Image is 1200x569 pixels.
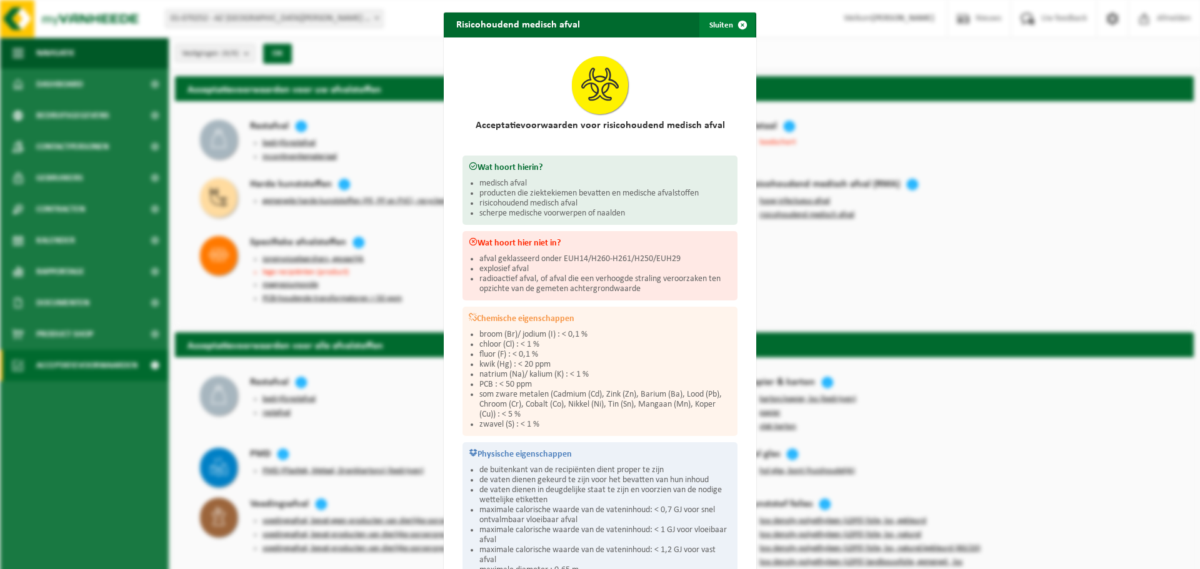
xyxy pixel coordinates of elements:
li: explosief afval [479,264,731,274]
li: broom (Br)/ jodium (I) : < 0,1 % [479,330,731,340]
li: de vaten dienen gekeurd te zijn voor het bevatten van hun inhoud [479,475,731,485]
li: de vaten dienen in deugdelijke staat te zijn en voorzien van de nodige wettelijke etiketten [479,485,731,505]
h2: Acceptatievoorwaarden voor risicohoudend medisch afval [462,121,737,131]
li: kwik (Hg) : < 20 ppm [479,360,731,370]
li: risicohoudend medisch afval [479,199,731,209]
li: afval geklasseerd onder EUH14/H260-H261/H250/EUH29 [479,254,731,264]
li: natrium (Na)/ kalium (K) : < 1 % [479,370,731,380]
li: chloor (Cl) : < 1 % [479,340,731,350]
li: fluor (F) : < 0,1 % [479,350,731,360]
li: radioactief afval, of afval die een verhoogde straling veroorzaken ten opzichte van de gemeten ac... [479,274,731,294]
li: PCB : < 50 ppm [479,380,731,390]
li: maximale calorische waarde van de vateninhoud: < 0,7 GJ voor snel ontvalmbaar vloeibaar afval [479,505,731,525]
h3: Wat hoort hier niet in? [469,237,731,248]
h3: Physische eigenschappen [469,448,731,459]
li: maximale calorische waarde van de vateninhoud: < 1,2 GJ voor vast afval [479,545,731,565]
h2: Risicohoudend medisch afval [444,12,592,36]
li: scherpe medische voorwerpen of naalden [479,209,731,219]
li: producten die ziektekiemen bevatten en medische afvalstoffen [479,189,731,199]
li: maximale calorische waarde van de vateninhoud: < 1 GJ voor vloeibaar afval [479,525,731,545]
li: zwavel (S) : < 1 % [479,420,731,430]
li: medisch afval [479,179,731,189]
h3: Chemische eigenschappen [469,313,731,324]
li: som zware metalen (Cadmium (Cd), Zink (Zn), Barium (Ba), Lood (Pb), Chroom (Cr), Cobalt (Co), Nik... [479,390,731,420]
button: Sluiten [699,12,755,37]
li: de buitenkant van de recipiënten dient proper te zijn [479,465,731,475]
h3: Wat hoort hierin? [469,162,731,172]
